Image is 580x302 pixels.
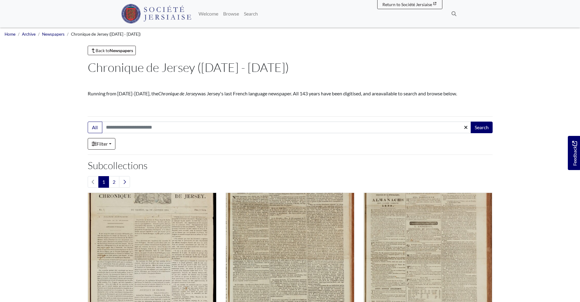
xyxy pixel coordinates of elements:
[88,160,493,171] h2: Subcollections
[98,176,109,188] span: Goto page 1
[42,32,65,37] a: Newspapers
[88,138,115,150] a: Filter
[158,91,198,96] em: Chronique de Jersey
[121,4,192,23] img: Société Jersiaise
[102,122,471,133] input: Search this collection...
[471,122,493,133] button: Search
[109,176,119,188] a: Goto page 2
[71,32,141,37] span: Chronique de Jersey ([DATE] - [DATE])
[88,176,493,188] nav: pagination
[88,60,493,75] h1: Chronique de Jersey ([DATE] - [DATE])
[88,122,102,133] button: All
[571,141,578,165] span: Feedback
[221,8,241,20] a: Browse
[382,2,432,7] span: Return to Société Jersiaise
[121,2,192,25] a: Société Jersiaise logo
[196,8,221,20] a: Welcome
[119,176,130,188] a: Next page
[568,136,580,170] a: Would you like to provide feedback?
[22,32,36,37] a: Archive
[88,176,99,188] li: Previous page
[5,32,16,37] a: Home
[241,8,260,20] a: Search
[88,90,493,97] p: Running from [DATE]-[DATE], the was Jersey's last French language newspaper. All 143 years have b...
[110,48,133,53] strong: Newspapers
[88,46,136,55] a: Back toNewspapers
